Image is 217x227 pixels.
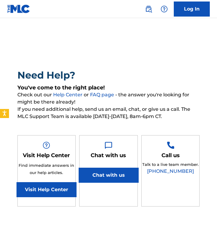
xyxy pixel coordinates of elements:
[158,3,170,15] div: Help
[167,141,174,149] img: Help Box Image
[143,3,155,15] a: Public Search
[79,168,139,183] button: Chat with us
[7,5,30,13] img: MLC Logo
[19,163,74,175] span: Find immediate answers in our help articles.
[105,141,112,149] img: Help Box Image
[145,5,152,13] img: search
[17,182,77,197] a: Visit Help Center
[161,152,180,159] h5: Call us
[174,2,210,17] a: Log In
[23,152,70,159] h5: Visit Help Center
[91,152,126,159] h5: Chat with us
[90,92,115,98] a: FAQ page
[17,106,200,120] span: If you need additional help, send us an email, chat, or give us a call. The MLC Support Team is a...
[17,84,200,91] h5: You've come to the right place!
[17,91,200,106] span: Check out our or - the answer you're looking for might be there already!
[17,69,200,81] h2: Need Help?
[161,5,168,13] img: help
[142,162,199,168] p: Talk to a live team member.
[147,168,194,174] a: [PHONE_NUMBER]
[53,92,84,98] a: Help Center
[43,141,50,149] img: Help Box Image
